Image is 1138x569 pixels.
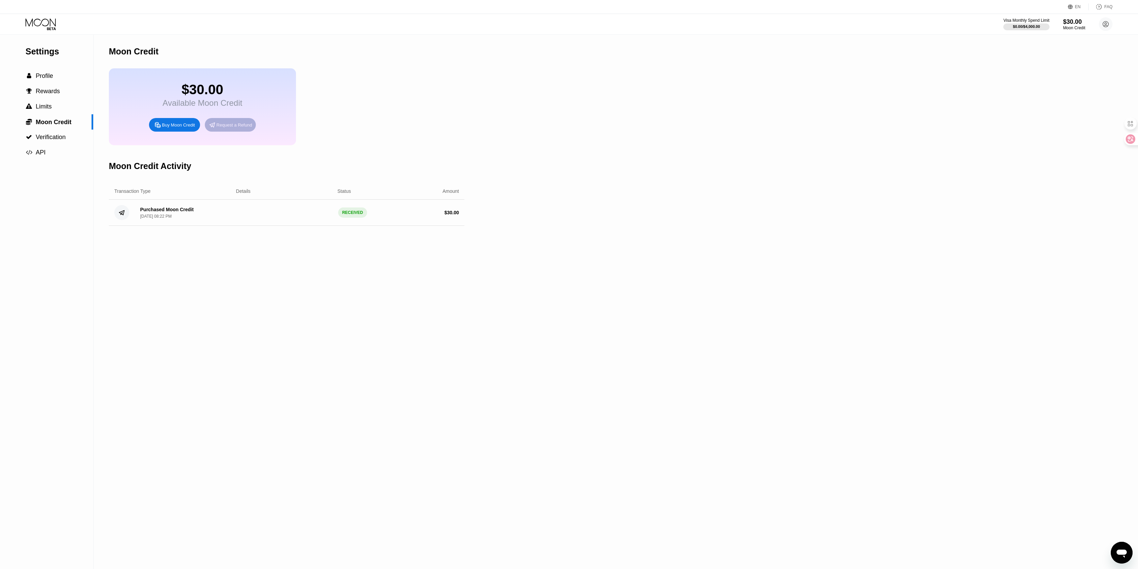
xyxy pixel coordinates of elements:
[26,103,32,110] span: 
[109,47,159,56] div: Moon Credit
[162,122,195,128] div: Buy Moon Credit
[1075,4,1081,9] div: EN
[1003,18,1049,23] div: Visa Monthly Spend Limit
[236,188,251,194] div: Details
[337,188,351,194] div: Status
[1068,3,1089,10] div: EN
[1063,18,1085,26] div: $30.00
[26,149,32,155] span: 
[26,118,32,125] span: 
[27,73,31,79] span: 
[140,214,171,219] div: [DATE] 08:22 PM
[36,134,66,140] span: Verification
[109,161,191,171] div: Moon Credit Activity
[36,119,71,125] span: Moon Credit
[1111,542,1133,564] iframe: 用于启动消息传送窗口的按钮，正在对话
[1063,26,1085,30] div: Moon Credit
[1003,18,1049,30] div: Visa Monthly Spend Limit$0.00/$4,000.00
[443,188,459,194] div: Amount
[26,88,32,94] span: 
[163,82,242,97] div: $30.00
[114,188,151,194] div: Transaction Type
[26,73,32,79] div: 
[36,103,52,110] span: Limits
[1063,18,1085,30] div: $30.00Moon Credit
[149,118,200,132] div: Buy Moon Credit
[36,72,53,79] span: Profile
[444,210,459,215] div: $ 30.00
[163,98,242,108] div: Available Moon Credit
[338,207,367,218] div: RECEIVED
[140,207,194,212] div: Purchased Moon Credit
[205,118,256,132] div: Request a Refund
[1013,24,1040,29] div: $0.00 / $4,000.00
[26,47,93,56] div: Settings
[1104,4,1112,9] div: FAQ
[1089,3,1112,10] div: FAQ
[216,122,252,128] div: Request a Refund
[36,88,60,95] span: Rewards
[36,149,46,156] span: API
[26,134,32,140] span: 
